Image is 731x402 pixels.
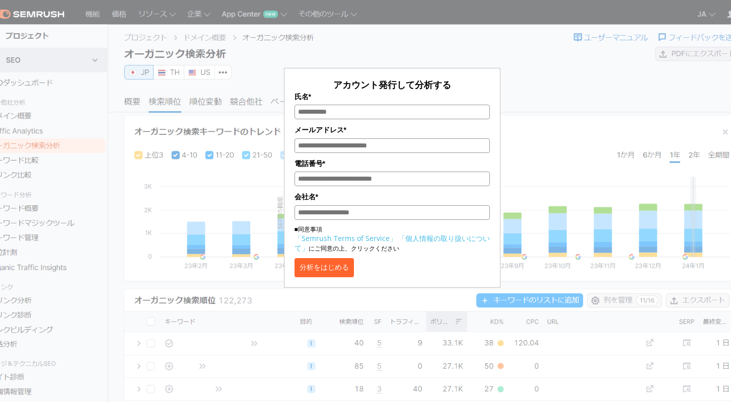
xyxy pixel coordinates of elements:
[295,258,354,277] button: 分析をはじめる
[333,78,451,91] span: アカウント発行して分析する
[295,233,490,253] a: 「個人情報の取り扱いについて」
[295,124,490,135] label: メールアドレス*
[295,233,397,243] a: 「Semrush Terms of Service」
[295,158,490,169] label: 電話番号*
[295,225,490,253] p: ■同意事項 にご同意の上、クリックください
